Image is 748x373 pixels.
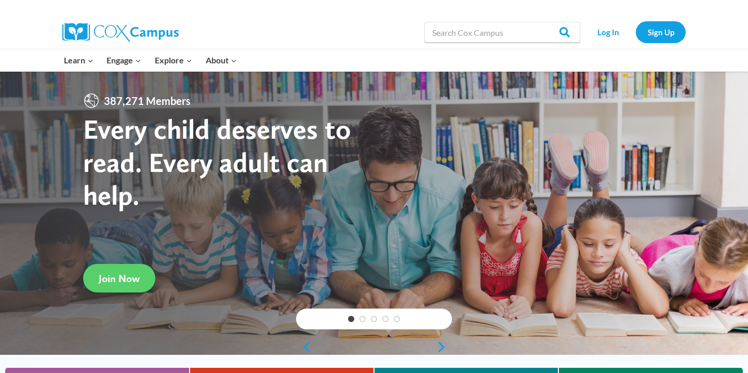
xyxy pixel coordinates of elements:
[64,54,94,67] span: Learn
[296,341,312,353] a: previous
[99,272,140,285] span: Join Now
[106,54,141,67] span: Engage
[62,23,179,42] img: Cox Campus
[83,112,351,211] strong: Every child deserves to read. Every adult can help.
[206,54,237,67] span: About
[296,337,452,357] div: content slider buttons
[83,264,155,292] a: Join Now
[371,316,377,322] a: 3
[585,21,686,43] nav: Secondary Navigation
[348,316,354,322] a: 1
[359,316,366,322] a: 2
[424,22,580,43] input: Search Cox Campus
[436,341,452,353] a: next
[155,54,192,67] span: Explore
[585,21,631,43] a: Log In
[57,49,243,71] nav: Primary Navigation
[394,316,400,322] a: 5
[100,92,195,109] span: 387,271 Members
[636,21,686,43] a: Sign Up
[382,316,389,322] a: 4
